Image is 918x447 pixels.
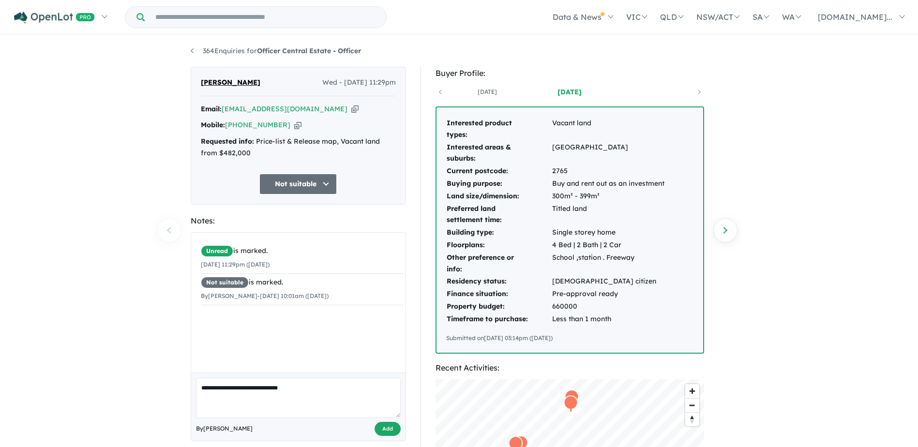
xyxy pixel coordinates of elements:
[294,120,301,130] button: Copy
[201,277,249,288] span: Not suitable
[552,178,665,190] td: Buy and rent out as an investment
[552,190,665,203] td: 300m² - 399m²
[14,12,95,24] img: Openlot PRO Logo White
[685,399,699,412] span: Zoom out
[446,203,552,227] td: Preferred land settlement time:
[446,165,552,178] td: Current postcode:
[446,178,552,190] td: Buying purpose:
[375,422,401,436] button: Add
[225,120,290,129] a: [PHONE_NUMBER]
[446,288,552,300] td: Finance situation:
[351,104,359,114] button: Copy
[191,45,728,57] nav: breadcrumb
[201,277,403,288] div: is marked.
[446,333,693,343] div: Submitted on [DATE] 03:14pm ([DATE])
[552,203,665,227] td: Titled land
[436,67,704,80] div: Buyer Profile:
[552,239,665,252] td: 4 Bed | 2 Bath | 2 Car
[201,120,225,129] strong: Mobile:
[446,252,552,276] td: Other preference or info:
[552,288,665,300] td: Pre-approval ready
[818,12,892,22] span: [DOMAIN_NAME]...
[446,313,552,326] td: Timeframe to purchase:
[201,137,254,146] strong: Requested info:
[147,7,384,28] input: Try estate name, suburb, builder or developer
[446,239,552,252] td: Floorplans:
[259,174,337,194] button: Not suitable
[446,275,552,288] td: Residency status:
[552,226,665,239] td: Single storey home
[201,292,329,299] small: By [PERSON_NAME] - [DATE] 10:01am ([DATE])
[564,389,579,407] div: Map marker
[685,413,699,426] span: Reset bearing to north
[685,412,699,426] button: Reset bearing to north
[563,395,578,413] div: Map marker
[528,87,611,97] a: [DATE]
[446,226,552,239] td: Building type:
[552,141,665,165] td: [GEOGRAPHIC_DATA]
[446,141,552,165] td: Interested areas & suburbs:
[201,245,233,257] span: Unread
[201,261,270,268] small: [DATE] 11:29pm ([DATE])
[446,300,552,313] td: Property budget:
[201,104,222,113] strong: Email:
[191,214,406,227] div: Notes:
[552,252,665,276] td: School ,station . Freeway
[322,77,396,89] span: Wed - [DATE] 11:29pm
[446,190,552,203] td: Land size/dimension:
[257,46,361,55] strong: Officer Central Estate - Officer
[552,117,665,141] td: Vacant land
[552,313,665,326] td: Less than 1 month
[196,424,253,433] span: By [PERSON_NAME]
[685,398,699,412] button: Zoom out
[201,245,403,257] div: is marked.
[552,300,665,313] td: 660000
[201,136,396,159] div: Price-list & Release map, Vacant land from $482,000
[552,275,665,288] td: [DEMOGRAPHIC_DATA] citizen
[222,104,347,113] a: [EMAIL_ADDRESS][DOMAIN_NAME]
[201,77,260,89] span: [PERSON_NAME]
[446,87,528,97] a: [DATE]
[446,117,552,141] td: Interested product types:
[436,361,704,374] div: Recent Activities:
[191,46,361,55] a: 364Enquiries forOfficer Central Estate - Officer
[685,384,699,398] button: Zoom in
[552,165,665,178] td: 2765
